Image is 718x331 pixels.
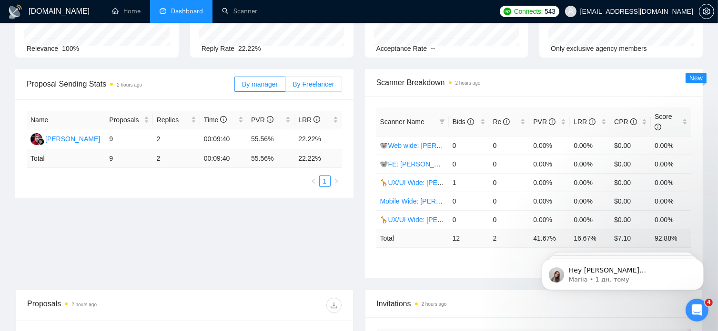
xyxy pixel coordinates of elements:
td: 0.00% [529,173,570,192]
img: gigradar-bm.png [38,138,44,145]
span: info-circle [313,116,320,123]
td: 55.56% [247,129,294,149]
td: 2 [489,229,530,247]
span: dashboard [160,8,166,14]
td: 0.00% [570,173,610,192]
div: [PERSON_NAME] [45,134,100,144]
td: 1 [449,173,489,192]
a: 1 [320,176,330,186]
span: info-circle [503,118,510,125]
span: info-circle [267,116,273,123]
td: 22.22% [294,129,342,149]
span: download [327,302,341,309]
td: 0.00% [651,210,691,229]
th: Replies [153,111,200,129]
button: left [308,175,319,187]
td: 0 [449,192,489,210]
span: filter [439,119,445,125]
span: By Freelancer [293,80,334,88]
a: homeHome [112,7,141,15]
span: user [567,8,574,15]
span: 4 [705,299,713,306]
span: right [334,178,339,184]
td: 0 [489,173,530,192]
td: 2 [153,129,200,149]
span: info-circle [220,116,227,123]
span: Dashboard [171,7,203,15]
button: download [326,298,342,313]
a: 🐨FE: [PERSON_NAME] [380,160,455,168]
td: $0.00 [610,155,651,173]
td: 0 [489,136,530,155]
th: Proposals [105,111,152,129]
span: setting [699,8,714,15]
li: Previous Page [308,175,319,187]
span: Scanner Name [380,118,425,126]
a: 🐨Web wide: [PERSON_NAME] 03/07 humor trigger [380,142,536,149]
span: 543 [545,6,555,17]
span: Replies [157,115,189,125]
time: 2 hours ago [455,80,481,86]
span: Bids [453,118,474,126]
td: 0.00% [570,155,610,173]
a: 🦒UX/UI Wide: [PERSON_NAME] 03/07 quest [380,179,518,186]
td: $ 7.10 [610,229,651,247]
span: Connects: [514,6,543,17]
span: Only exclusive agency members [551,45,647,52]
span: 22.22% [238,45,261,52]
td: 0.00% [570,192,610,210]
iframe: Intercom live chat [686,299,708,321]
td: Total [27,149,105,168]
td: 9 [105,129,152,149]
span: Reply Rate [202,45,234,52]
td: Total [376,229,449,247]
span: Re [493,118,510,126]
td: 41.67 % [529,229,570,247]
button: setting [699,4,714,19]
a: D[PERSON_NAME] [30,135,100,142]
img: logo [8,4,23,19]
time: 2 hours ago [71,302,97,307]
span: CPR [614,118,637,126]
td: 9 [105,149,152,168]
td: 00:09:40 [200,149,247,168]
a: setting [699,8,714,15]
p: Message from Mariia, sent 1 дн. тому [41,37,164,45]
td: 0 [489,210,530,229]
td: 0.00% [651,155,691,173]
a: searchScanner [222,7,257,15]
td: 0 [489,155,530,173]
td: 00:09:40 [200,129,247,149]
span: LRR [298,116,320,124]
td: 0 [489,192,530,210]
span: -- [431,45,435,52]
td: $0.00 [610,192,651,210]
span: left [311,178,316,184]
span: 100% [62,45,79,52]
td: 0.00% [570,210,610,229]
td: 0 [449,155,489,173]
th: Name [27,111,105,129]
td: $0.00 [610,136,651,155]
span: By manager [242,80,278,88]
span: Scanner Breakdown [376,77,692,88]
time: 2 hours ago [422,302,447,307]
time: 2 hours ago [117,82,142,88]
span: Invitations [377,298,691,310]
span: info-circle [655,124,661,130]
td: 0 [449,136,489,155]
td: 2 [153,149,200,168]
button: right [331,175,342,187]
td: 12 [449,229,489,247]
div: Proposals [27,298,184,313]
span: Time [204,116,227,124]
a: Mobile Wide: [PERSON_NAME] [380,197,475,205]
td: 0.00% [529,210,570,229]
td: 16.67 % [570,229,610,247]
span: PVR [533,118,556,126]
li: Next Page [331,175,342,187]
td: 0.00% [651,173,691,192]
span: LRR [574,118,596,126]
span: Score [655,113,672,131]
